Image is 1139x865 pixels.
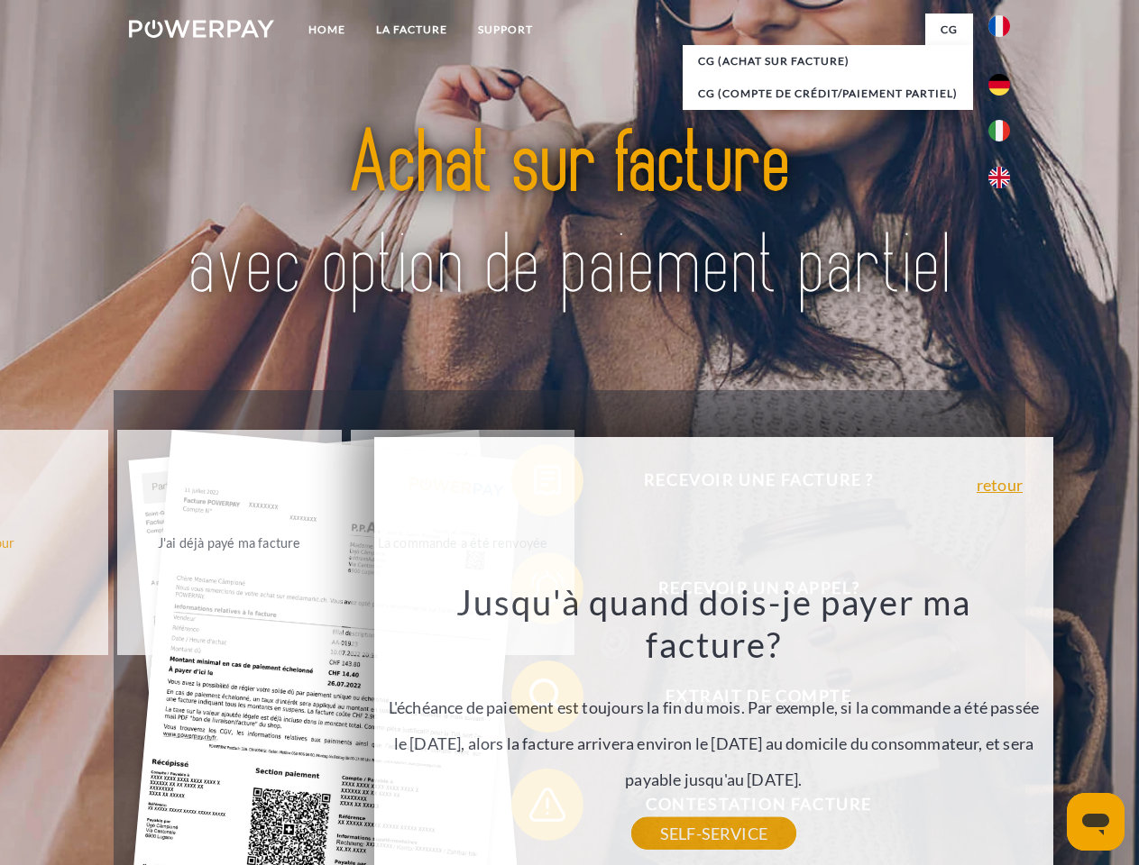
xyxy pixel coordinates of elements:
h3: Jusqu'à quand dois-je payer ma facture? [385,580,1043,667]
a: CG (achat sur facture) [683,45,973,77]
a: CG (Compte de crédit/paiement partiel) [683,77,973,110]
img: title-powerpay_fr.svg [172,86,967,345]
img: fr [988,15,1010,37]
iframe: Bouton de lancement de la fenêtre de messagerie [1067,793,1125,851]
div: L'échéance de paiement est toujours la fin du mois. Par exemple, si la commande a été passée le [... [385,580,1043,833]
a: Support [463,14,548,46]
a: retour [977,477,1023,493]
img: it [988,120,1010,141]
a: LA FACTURE [361,14,463,46]
img: en [988,167,1010,188]
img: logo-powerpay-white.svg [129,20,274,38]
img: de [988,74,1010,96]
a: SELF-SERVICE [631,817,796,850]
div: J'ai déjà payé ma facture [128,530,331,554]
a: CG [925,14,973,46]
a: Home [293,14,361,46]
